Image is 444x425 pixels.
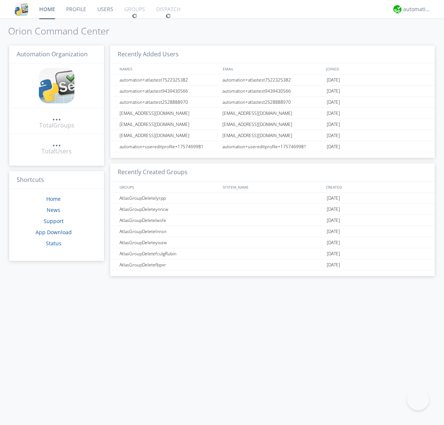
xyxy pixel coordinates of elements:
div: AtlasGroupDeleteynncw [118,204,220,215]
a: automation+usereditprofile+1757469981automation+usereditprofile+1757469981[DATE] [110,141,435,152]
a: Support [44,218,64,225]
iframe: Toggle Customer Support [407,388,429,410]
a: automation+atlastest7522325382automation+atlastest7522325382[DATE] [110,74,435,86]
div: automation+atlastest7522325382 [118,74,220,85]
a: AtlasGroupDeletefbpxr[DATE] [110,259,435,270]
div: AtlasGroupDeletefbpxr [118,259,220,270]
span: [DATE] [327,108,340,119]
div: [EMAIL_ADDRESS][DOMAIN_NAME] [221,130,325,141]
h3: Shortcuts [9,171,104,189]
a: ... [52,113,61,121]
a: AtlasGroupDeleteynncw[DATE] [110,204,435,215]
a: [EMAIL_ADDRESS][DOMAIN_NAME][EMAIL_ADDRESS][DOMAIN_NAME][DATE] [110,119,435,130]
div: ... [52,139,61,146]
div: [EMAIL_ADDRESS][DOMAIN_NAME] [221,108,325,119]
span: [DATE] [327,74,340,86]
div: JOINED [324,63,428,74]
div: automation+atlastest9439430566 [221,86,325,96]
div: ... [52,113,61,120]
div: Total Groups [39,121,74,130]
img: spin.svg [166,13,171,19]
a: App Download [36,229,72,236]
div: AtlasGroupDeletelwsfe [118,215,220,226]
span: [DATE] [327,97,340,108]
div: automation+atlastest7522325382 [221,74,325,85]
span: [DATE] [327,119,340,130]
img: cddb5a64eb264b2086981ab96f4c1ba7 [39,68,74,103]
div: AtlasGroupDeletelyrpp [118,193,220,203]
span: Automation Organization [17,50,88,58]
div: [EMAIL_ADDRESS][DOMAIN_NAME] [221,119,325,130]
img: spin.svg [132,13,137,19]
a: automation+atlastest9439430566automation+atlastest9439430566[DATE] [110,86,435,97]
a: News [47,206,60,213]
span: [DATE] [327,215,340,226]
span: [DATE] [327,130,340,141]
div: automation+usereditprofile+1757469981 [221,141,325,152]
span: [DATE] [327,193,340,204]
a: [EMAIL_ADDRESS][DOMAIN_NAME][EMAIL_ADDRESS][DOMAIN_NAME][DATE] [110,108,435,119]
div: AtlasGroupDeletelnnsn [118,226,220,237]
div: [EMAIL_ADDRESS][DOMAIN_NAME] [118,108,220,119]
a: AtlasGroupDeletelwsfe[DATE] [110,215,435,226]
a: automation+atlastest2528888970automation+atlastest2528888970[DATE] [110,97,435,108]
a: Home [46,195,61,202]
span: [DATE] [327,86,340,97]
span: [DATE] [327,141,340,152]
a: [EMAIL_ADDRESS][DOMAIN_NAME][EMAIL_ADDRESS][DOMAIN_NAME][DATE] [110,130,435,141]
div: [EMAIL_ADDRESS][DOMAIN_NAME] [118,130,220,141]
div: [EMAIL_ADDRESS][DOMAIN_NAME] [118,119,220,130]
div: Total Users [41,147,72,156]
a: Status [46,240,61,247]
img: cddb5a64eb264b2086981ab96f4c1ba7 [15,3,28,16]
div: NAMES [118,63,219,74]
div: automation+atlastest2528888970 [118,97,220,107]
div: AtlasGroupDeletefculgRubin [118,248,220,259]
a: AtlasGroupDeletefculgRubin[DATE] [110,248,435,259]
div: automation+usereditprofile+1757469981 [118,141,220,152]
div: EMAIL [221,63,324,74]
h3: Recently Added Users [110,46,435,64]
span: [DATE] [327,259,340,270]
span: [DATE] [327,204,340,215]
div: AtlasGroupDeleteyiozw [118,237,220,248]
div: automation+atlas [403,6,431,13]
a: AtlasGroupDeletelyrpp[DATE] [110,193,435,204]
img: d2d01cd9b4174d08988066c6d424eccd [393,5,401,13]
a: AtlasGroupDeleteyiozw[DATE] [110,237,435,248]
div: GROUPS [118,182,219,192]
span: [DATE] [327,226,340,237]
div: automation+atlastest9439430566 [118,86,220,96]
span: [DATE] [327,248,340,259]
a: AtlasGroupDeletelnnsn[DATE] [110,226,435,237]
div: automation+atlastest2528888970 [221,97,325,107]
div: CREATED [324,182,428,192]
span: [DATE] [327,237,340,248]
a: ... [52,139,61,147]
h3: Recently Created Groups [110,163,435,182]
div: SYSTEM_NAME [221,182,324,192]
